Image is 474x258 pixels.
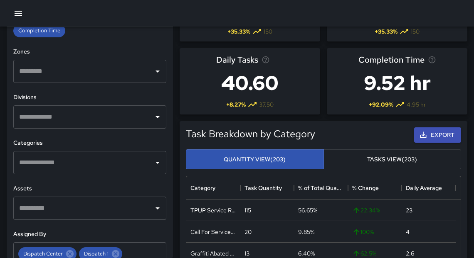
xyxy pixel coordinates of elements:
div: 20 [244,228,252,236]
div: 56.65% [298,206,317,214]
div: Daily Average [406,176,442,200]
button: Quantity View(203) [186,149,324,170]
span: 22.34 % [352,206,380,214]
div: Call For Service Received [190,228,236,236]
div: Graffiti Abated Large [190,249,236,258]
h6: Divisions [13,93,166,102]
h3: 40.60 [216,66,284,100]
div: 2.6 [406,249,414,258]
button: Open [152,157,163,168]
span: + 92.09 % [369,100,393,109]
div: 13 [244,249,249,258]
span: 37.50 [259,100,274,109]
span: 150 [411,27,420,36]
span: Completion Time [13,27,65,34]
span: + 8.27 % [226,100,246,109]
span: 100 % [352,228,374,236]
div: Category [190,176,215,200]
button: Export [414,127,461,143]
h6: Categories [13,139,166,148]
div: Category [186,176,240,200]
button: Open [152,111,163,123]
span: + 35.33 % [375,27,397,36]
h5: Task Breakdown by Category [186,127,315,141]
div: 23 [406,206,412,214]
span: 62.5 % [352,249,376,258]
h6: Zones [13,47,166,56]
div: 115 [244,206,251,214]
span: Completion Time [358,53,425,66]
div: % of Total Quantity [294,176,348,200]
div: % Change [352,176,379,200]
div: 9.85% [298,228,314,236]
svg: Average number of tasks per day in the selected period, compared to the previous period. [262,56,270,64]
div: Task Quantity [244,176,282,200]
svg: Average time taken to complete tasks in the selected period, compared to the previous period. [428,56,436,64]
div: % of Total Quantity [298,176,344,200]
span: 150 [264,27,272,36]
div: TPUP Service Requested [190,206,236,214]
span: + 35.33 % [227,27,250,36]
h3: 9.52 hr [358,66,436,100]
div: Task Quantity [240,176,294,200]
div: 4 [406,228,410,236]
div: Daily Average [402,176,456,200]
h6: Assigned By [13,230,166,239]
button: Tasks View(203) [323,149,462,170]
div: Completion Time [13,24,65,37]
div: % Change [348,176,402,200]
button: Open [152,66,163,77]
button: Open [152,202,163,214]
div: 6.40% [298,249,315,258]
span: 4.95 hr [407,100,426,109]
span: Daily Tasks [216,53,258,66]
h6: Assets [13,184,166,193]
